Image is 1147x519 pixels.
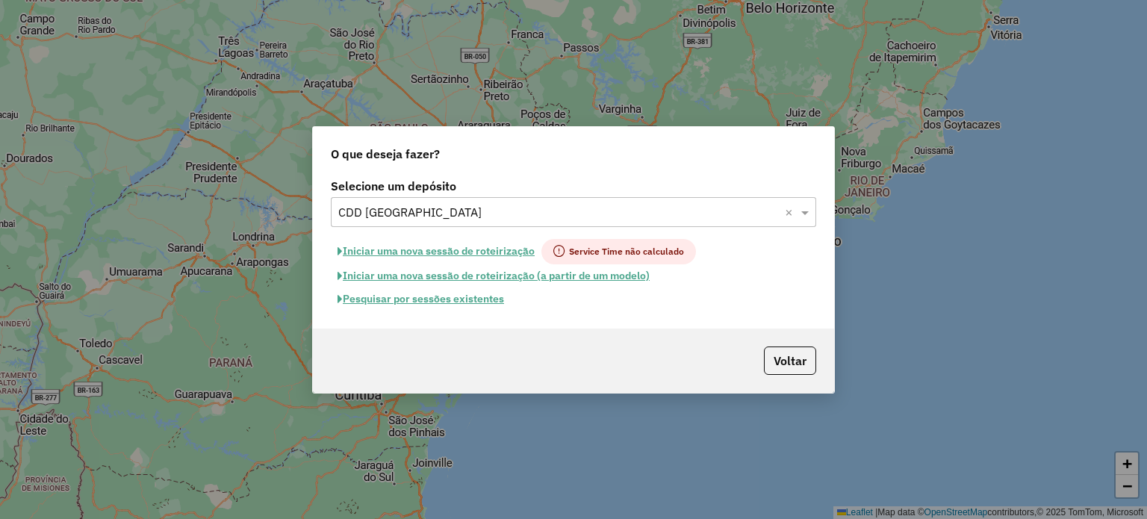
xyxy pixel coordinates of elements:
[331,145,440,163] span: O que deseja fazer?
[331,264,656,288] button: Iniciar uma nova sessão de roteirização (a partir de um modelo)
[541,239,696,264] span: Service Time não calculado
[785,203,798,221] span: Clear all
[331,288,511,311] button: Pesquisar por sessões existentes
[331,239,541,264] button: Iniciar uma nova sessão de roteirização
[764,346,816,375] button: Voltar
[331,177,816,195] label: Selecione um depósito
